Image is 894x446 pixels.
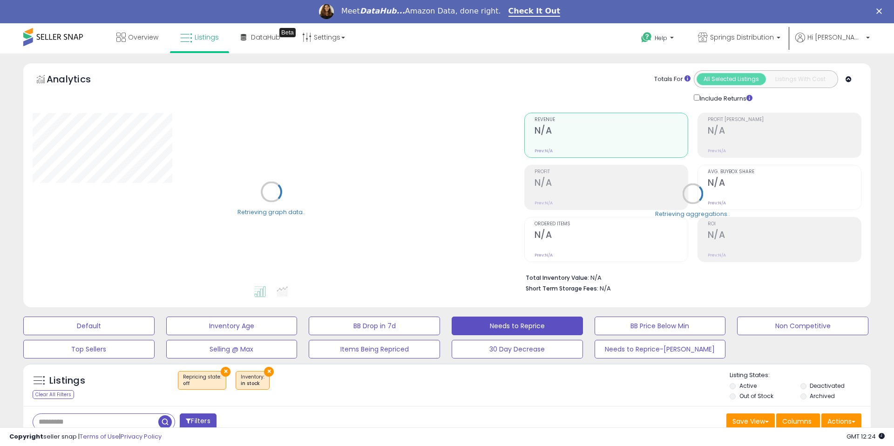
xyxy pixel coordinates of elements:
[508,7,561,17] a: Check It Out
[710,33,774,42] span: Springs Distribution
[237,208,305,216] div: Retrieving graph data..
[360,7,405,15] i: DataHub...
[452,340,583,358] button: 30 Day Decrease
[795,33,870,54] a: Hi [PERSON_NAME]
[691,23,787,54] a: Springs Distribution
[876,8,886,14] div: Close
[109,23,165,51] a: Overview
[251,33,280,42] span: DataHub
[595,317,726,335] button: BB Price Below Min
[452,317,583,335] button: Needs to Reprice
[341,7,501,16] div: Meet Amazon Data, done right.
[47,73,109,88] h5: Analytics
[166,317,298,335] button: Inventory Age
[655,209,730,218] div: Retrieving aggregations..
[279,28,296,37] div: Tooltip anchor
[309,340,440,358] button: Items Being Repriced
[697,73,766,85] button: All Selected Listings
[234,23,287,51] a: DataHub
[128,33,158,42] span: Overview
[655,34,667,42] span: Help
[737,317,868,335] button: Non Competitive
[295,23,352,51] a: Settings
[195,33,219,42] span: Listings
[634,25,683,54] a: Help
[23,317,155,335] button: Default
[9,432,43,441] strong: Copyright
[765,73,835,85] button: Listings With Cost
[9,432,162,441] div: seller snap | |
[309,317,440,335] button: BB Drop in 7d
[807,33,863,42] span: Hi [PERSON_NAME]
[654,75,691,84] div: Totals For
[319,4,334,19] img: Profile image for Georgie
[23,340,155,358] button: Top Sellers
[166,340,298,358] button: Selling @ Max
[173,23,226,51] a: Listings
[595,340,726,358] button: Needs to Reprice-[PERSON_NAME]
[687,93,764,103] div: Include Returns
[641,32,652,43] i: Get Help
